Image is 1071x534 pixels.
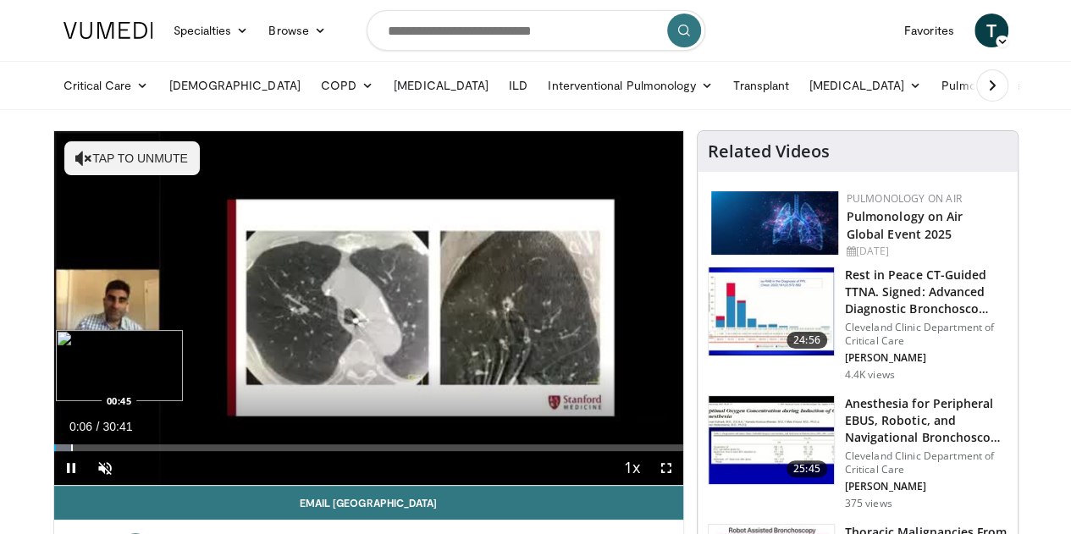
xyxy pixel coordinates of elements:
a: Specialties [163,14,259,47]
p: 4.4K views [845,368,895,382]
span: 30:41 [102,420,132,433]
video-js: Video Player [54,131,683,486]
button: Fullscreen [649,451,683,485]
div: Progress Bar [54,444,683,451]
input: Search topics, interventions [367,10,705,51]
button: Pause [54,451,88,485]
a: Pulmonology on Air [847,191,962,206]
img: VuMedi Logo [63,22,153,39]
a: Transplant [723,69,799,102]
p: Cleveland Clinic Department of Critical Care [845,449,1008,476]
a: ILD [499,69,538,102]
span: 24:56 [787,332,827,349]
a: COPD [311,69,384,102]
p: Cleveland Clinic Department of Critical Care [845,321,1008,348]
span: / [97,420,100,433]
div: [DATE] [847,244,1004,259]
span: 0:06 [69,420,92,433]
button: Tap to unmute [64,141,200,175]
a: 24:56 Rest in Peace CT-Guided TTNA. Signed: Advanced Diagnostic Bronchosco… Cleveland Clinic Depa... [708,267,1008,382]
button: Playback Rate [616,451,649,485]
p: [PERSON_NAME] [845,351,1008,365]
img: image.jpeg [56,330,183,401]
h3: Rest in Peace CT-Guided TTNA. Signed: Advanced Diagnostic Bronchosco… [845,267,1008,317]
p: 375 views [845,497,892,510]
a: Browse [258,14,336,47]
a: Interventional Pulmonology [538,69,723,102]
a: [MEDICAL_DATA] [799,69,931,102]
span: 25:45 [787,460,827,477]
h4: Related Videos [708,141,830,162]
img: 8e3631fa-1f2d-4525-9a30-a37646eef5fe.150x105_q85_crop-smart_upscale.jpg [709,267,834,355]
a: Pulmonology on Air Global Event 2025 [847,208,963,242]
a: [MEDICAL_DATA] [384,69,499,102]
a: T [974,14,1008,47]
p: [PERSON_NAME] [845,480,1008,493]
a: Email [GEOGRAPHIC_DATA] [54,486,683,520]
a: 25:45 Anesthesia for Peripheral EBUS, Robotic, and Navigational Bronchosco… Cleveland Clinic Depa... [708,395,1008,510]
h3: Anesthesia for Peripheral EBUS, Robotic, and Navigational Bronchosco… [845,395,1008,446]
img: 439ac2c9-7e72-40c5-84cd-4e27905506ca.150x105_q85_crop-smart_upscale.jpg [709,396,834,484]
a: [DEMOGRAPHIC_DATA] [159,69,311,102]
a: Favorites [894,14,964,47]
img: ba18d8f0-9906-4a98-861f-60482623d05e.jpeg.150x105_q85_autocrop_double_scale_upscale_version-0.2.jpg [711,191,838,255]
button: Unmute [88,451,122,485]
a: Critical Care [53,69,159,102]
